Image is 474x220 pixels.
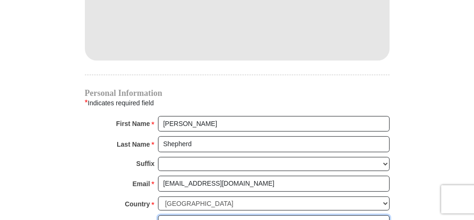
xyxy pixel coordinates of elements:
[85,97,390,109] div: Indicates required field
[85,89,390,97] h4: Personal Information
[125,197,150,211] strong: Country
[136,157,155,170] strong: Suffix
[117,138,150,151] strong: Last Name
[116,117,150,130] strong: First Name
[133,177,150,190] strong: Email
